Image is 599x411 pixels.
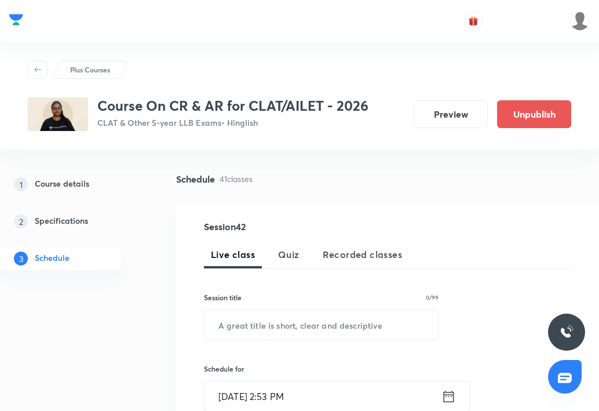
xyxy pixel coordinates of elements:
p: 1 [14,177,28,191]
h3: Course On CR & AR for CLAT/AILET - 2026 [97,97,368,114]
p: Plus Courses [70,64,110,75]
p: 0/99 [426,294,439,300]
button: Preview [414,100,488,128]
button: avatar [464,12,483,30]
img: Samridhya Pal [570,11,590,31]
img: ttu [560,325,574,339]
span: Live class [211,248,255,261]
h6: Schedule for [204,363,439,374]
p: 3 [14,252,28,265]
a: Company Logo [9,11,23,31]
input: A great title is short, clear and descriptive [204,310,438,340]
button: Unpublish [497,100,571,128]
img: Company Logo [9,11,23,28]
span: Quiz [278,248,299,261]
img: 3CFBF137-1B11-4A5E-BB9D-BB830225DB7C_plus.png [28,97,88,131]
p: 2 [14,214,28,228]
h5: Schedule [35,252,70,265]
p: CLAT & Other 5-year LLB Exams • Hinglish [97,117,368,129]
h5: Specifications [35,214,88,228]
h5: Course details [35,177,89,191]
h4: Schedule [176,174,215,184]
h4: Session 42 [204,222,394,231]
span: Recorded classes [323,248,402,261]
h6: Session title [204,292,242,303]
p: 41 classes [220,173,253,185]
img: avatar [468,16,479,26]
